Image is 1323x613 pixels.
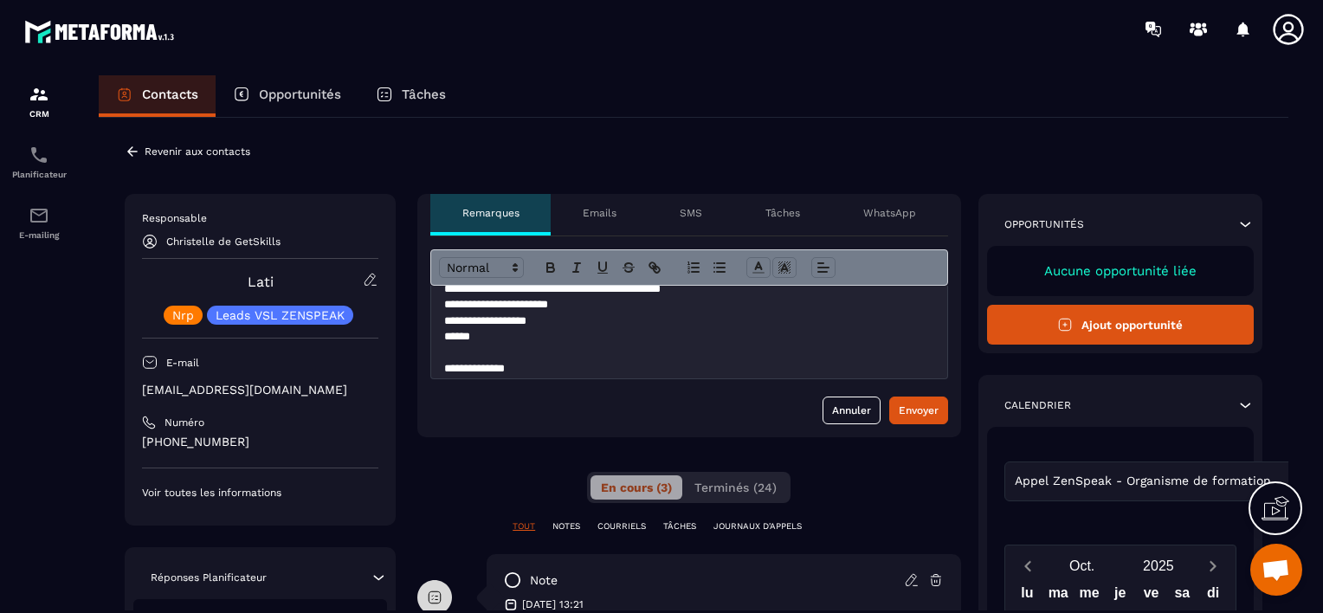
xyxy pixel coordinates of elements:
[248,274,274,290] a: Lati
[142,87,198,102] p: Contacts
[713,520,802,532] p: JOURNAUX D'APPELS
[4,230,74,240] p: E-mailing
[863,206,916,220] p: WhatsApp
[1004,398,1071,412] p: Calendrier
[684,475,787,500] button: Terminés (24)
[1012,581,1043,611] div: lu
[259,87,341,102] p: Opportunités
[1197,581,1229,611] div: di
[552,520,580,532] p: NOTES
[591,475,682,500] button: En cours (3)
[166,236,281,248] p: Christelle de GetSkills
[1197,554,1229,578] button: Next month
[513,520,535,532] p: TOUT
[1250,544,1302,596] div: Ouvrir le chat
[166,356,199,370] p: E-mail
[1004,263,1237,279] p: Aucune opportunité liée
[1166,581,1197,611] div: sa
[4,170,74,179] p: Planificateur
[899,402,939,419] div: Envoyer
[29,84,49,105] img: formation
[142,486,378,500] p: Voir toutes les informations
[1074,581,1105,611] div: me
[522,597,584,611] p: [DATE] 13:21
[4,192,74,253] a: emailemailE-mailing
[1011,472,1275,491] span: Appel ZenSpeak - Organisme de formation
[4,109,74,119] p: CRM
[583,206,616,220] p: Emails
[24,16,180,48] img: logo
[151,571,267,584] p: Réponses Planificateur
[358,75,463,117] a: Tâches
[1105,581,1136,611] div: je
[4,71,74,132] a: formationformationCRM
[1012,554,1044,578] button: Previous month
[1120,551,1197,581] button: Open years overlay
[165,416,204,429] p: Numéro
[1042,581,1074,611] div: ma
[402,87,446,102] p: Tâches
[694,481,777,494] span: Terminés (24)
[462,206,520,220] p: Remarques
[530,572,558,589] p: note
[597,520,646,532] p: COURRIELS
[1004,461,1313,501] div: Search for option
[1004,217,1084,231] p: Opportunités
[216,309,345,321] p: Leads VSL ZENSPEAK
[4,132,74,192] a: schedulerschedulerPlanificateur
[1044,551,1120,581] button: Open months overlay
[216,75,358,117] a: Opportunités
[889,397,948,424] button: Envoyer
[29,205,49,226] img: email
[99,75,216,117] a: Contacts
[142,382,378,398] p: [EMAIL_ADDRESS][DOMAIN_NAME]
[601,481,672,494] span: En cours (3)
[29,145,49,165] img: scheduler
[823,397,881,424] button: Annuler
[987,305,1255,345] button: Ajout opportunité
[1136,581,1167,611] div: ve
[145,145,250,158] p: Revenir aux contacts
[142,434,378,450] p: [PHONE_NUMBER]
[765,206,800,220] p: Tâches
[680,206,702,220] p: SMS
[172,309,194,321] p: Nrp
[663,520,696,532] p: TÂCHES
[1275,472,1288,491] input: Search for option
[142,211,378,225] p: Responsable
